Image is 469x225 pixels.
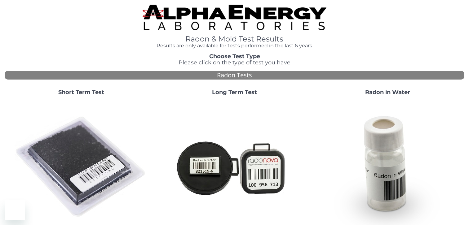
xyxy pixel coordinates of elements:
[212,89,257,96] strong: Long Term Test
[179,59,290,66] span: Please click on the type of test you have
[5,200,25,220] iframe: Button to launch messaging window
[58,89,104,96] strong: Short Term Test
[5,71,464,80] div: Radon Tests
[143,5,326,30] img: TightCrop.jpg
[143,43,326,49] h4: Results are only available for tests performed in the last 6 years
[365,89,410,96] strong: Radon in Water
[209,53,260,60] strong: Choose Test Type
[143,35,326,43] h1: Radon & Mold Test Results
